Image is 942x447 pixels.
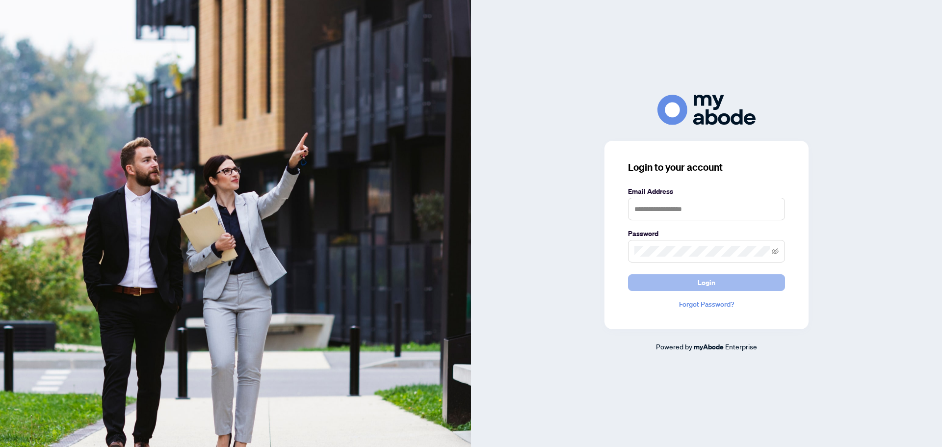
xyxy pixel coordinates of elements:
[628,186,785,197] label: Email Address
[725,342,757,351] span: Enterprise
[694,342,724,352] a: myAbode
[772,248,779,255] span: eye-invisible
[698,275,715,290] span: Login
[628,299,785,310] a: Forgot Password?
[628,160,785,174] h3: Login to your account
[628,274,785,291] button: Login
[628,228,785,239] label: Password
[657,95,756,125] img: ma-logo
[656,342,692,351] span: Powered by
